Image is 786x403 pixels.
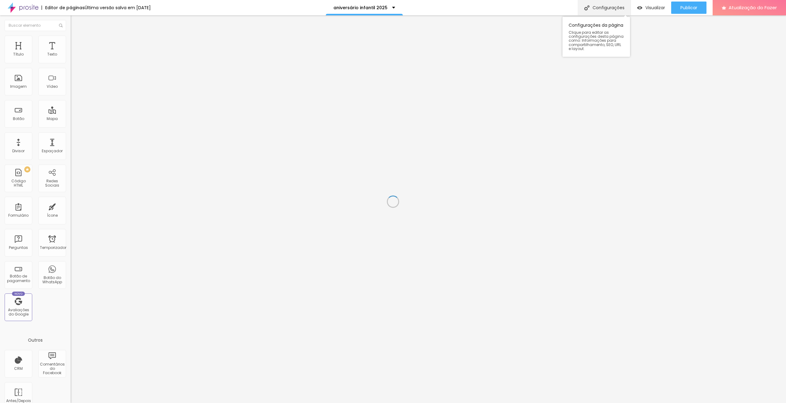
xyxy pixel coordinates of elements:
[45,5,85,11] font: Editor de páginas
[47,116,58,121] font: Mapa
[40,245,66,250] font: Temporizador
[637,5,642,10] img: view-1.svg
[333,5,387,11] font: aniversário infantil 2025
[14,366,23,371] font: CRM
[47,52,57,57] font: Texto
[631,2,671,14] button: Visualizar
[8,213,29,218] font: Formulário
[13,116,24,121] font: Botão
[569,30,624,51] font: Clique para editar as configurações desta página como: Informações para compartilhamento, SEO, UR...
[671,2,706,14] button: Publicar
[5,20,66,31] input: Buscar elemento
[59,24,63,27] img: Ícone
[8,307,29,317] font: Avaliações do Google
[47,213,58,218] font: Ícone
[40,362,65,376] font: Comentários do Facebook
[45,178,59,188] font: Redes Sociais
[584,5,589,10] img: Ícone
[593,5,625,11] font: Configurações
[14,292,23,296] font: Novo
[680,5,697,11] font: Publicar
[729,4,777,11] font: Atualização do Fazer
[12,148,25,153] font: Divisor
[569,22,623,28] font: Configurações da página
[10,84,27,89] font: Imagem
[11,178,26,188] font: Código HTML
[28,337,43,343] font: Outros
[9,245,28,250] font: Perguntas
[42,148,63,153] font: Espaçador
[42,275,62,285] font: Botão do WhatsApp
[645,5,665,11] font: Visualizar
[7,273,30,283] font: Botão de pagamento
[47,84,58,89] font: Vídeo
[85,5,151,11] font: Última versão salva em [DATE]
[13,52,24,57] font: Título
